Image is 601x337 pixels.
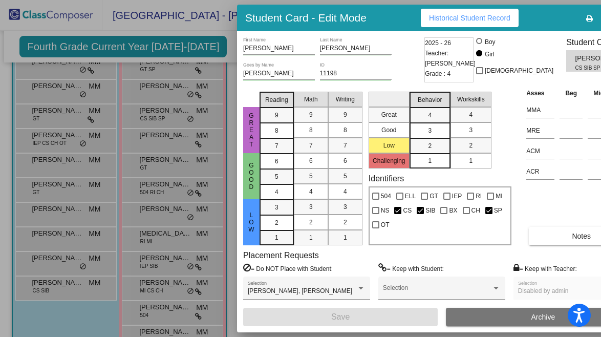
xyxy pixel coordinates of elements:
[471,204,480,217] span: CH
[243,263,333,273] label: = Do NOT Place with Student:
[247,212,256,233] span: Low
[243,250,319,260] label: Placement Requests
[452,190,462,202] span: IEP
[469,141,473,150] span: 2
[344,125,347,135] span: 8
[526,123,554,138] input: assessment
[524,88,557,99] th: Asses
[457,95,485,104] span: Workskills
[484,37,496,47] div: Boy
[275,157,278,166] span: 6
[381,204,390,217] span: NS
[557,88,585,99] th: Beg
[275,111,278,120] span: 9
[425,38,451,48] span: 2025 - 26
[513,263,577,273] label: = Keep with Teacher:
[531,313,555,321] span: Archive
[275,233,278,242] span: 1
[344,202,347,212] span: 3
[248,287,352,294] span: [PERSON_NAME], [PERSON_NAME]
[243,308,438,326] button: Save
[430,190,438,202] span: GT
[275,172,278,181] span: 5
[275,187,278,197] span: 4
[309,187,313,196] span: 4
[425,69,450,79] span: Grade : 4
[381,190,391,202] span: 504
[344,110,347,119] span: 9
[526,164,554,179] input: assessment
[275,203,278,212] span: 3
[309,202,313,212] span: 3
[449,204,457,217] span: BX
[275,218,278,227] span: 2
[304,95,318,104] span: Math
[425,48,476,69] span: Teacher: [PERSON_NAME]
[344,141,347,150] span: 7
[275,126,278,135] span: 8
[344,156,347,165] span: 6
[320,70,392,77] input: Enter ID
[526,102,554,118] input: assessment
[518,287,569,294] span: Disabled by admin
[469,110,473,119] span: 4
[331,312,350,321] span: Save
[405,190,416,202] span: ELL
[309,156,313,165] span: 6
[344,187,347,196] span: 4
[344,233,347,242] span: 1
[309,172,313,181] span: 5
[309,141,313,150] span: 7
[469,156,473,165] span: 1
[275,141,278,151] span: 7
[526,143,554,159] input: assessment
[496,190,502,202] span: MI
[428,126,432,135] span: 3
[428,111,432,120] span: 4
[425,204,435,217] span: SIB
[336,95,355,104] span: Writing
[309,218,313,227] span: 2
[309,110,313,119] span: 9
[421,9,519,27] button: Historical Student Record
[265,95,288,104] span: Reading
[243,70,315,77] input: goes by name
[418,95,442,104] span: Behavior
[403,204,412,217] span: CS
[572,232,591,240] span: Notes
[429,14,510,22] span: Historical Student Record
[309,233,313,242] span: 1
[378,263,444,273] label: = Keep with Student:
[247,112,256,148] span: Great
[469,125,473,135] span: 3
[369,174,404,183] label: Identifiers
[428,141,432,151] span: 2
[485,65,553,77] span: [DEMOGRAPHIC_DATA]
[344,218,347,227] span: 2
[494,204,502,217] span: SP
[309,125,313,135] span: 8
[484,50,495,59] div: Girl
[428,156,432,165] span: 1
[245,11,367,24] h3: Student Card - Edit Mode
[381,219,390,231] span: OT
[344,172,347,181] span: 5
[247,162,256,191] span: Good
[476,190,482,202] span: RI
